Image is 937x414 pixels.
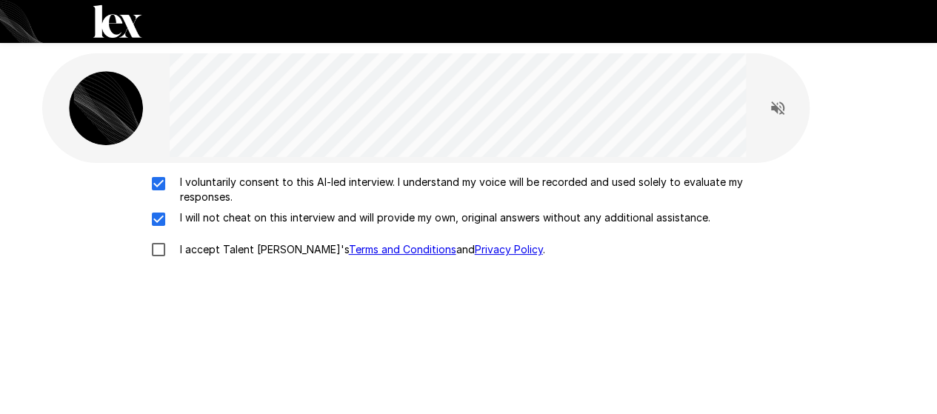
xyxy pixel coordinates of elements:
[174,175,795,204] p: I voluntarily consent to this AI-led interview. I understand my voice will be recorded and used s...
[763,93,793,123] button: Read questions aloud
[349,243,456,256] a: Terms and Conditions
[174,210,710,225] p: I will not cheat on this interview and will provide my own, original answers without any addition...
[174,242,545,257] p: I accept Talent [PERSON_NAME]'s and .
[475,243,543,256] a: Privacy Policy
[69,71,143,145] img: lex_avatar2.png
